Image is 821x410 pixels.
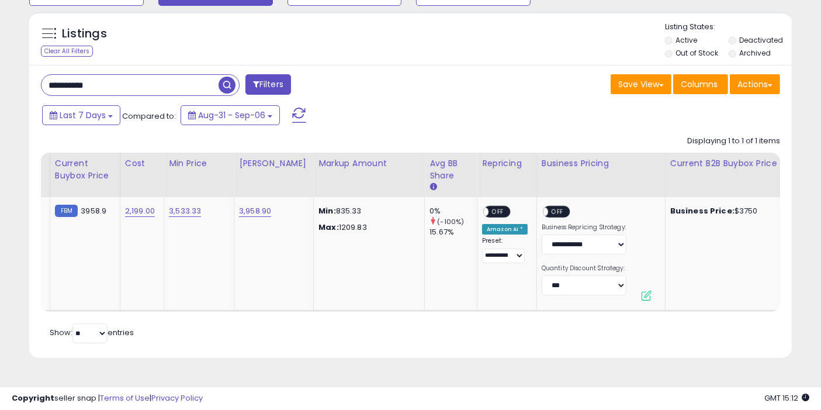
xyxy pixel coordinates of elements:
div: Avg BB Share [429,157,472,182]
div: Business Pricing [542,157,660,170]
span: Columns [681,78,718,90]
div: Amazon AI * [482,224,528,235]
small: Avg BB Share. [429,182,437,192]
div: [PERSON_NAME] [239,157,309,170]
p: Listing States: [665,22,792,33]
small: FBM [55,205,78,217]
p: 1209.83 [318,222,415,233]
span: Compared to: [122,111,176,122]
a: 2,199.00 [125,205,155,217]
label: Quantity Discount Strategy: [542,264,626,273]
h5: Listings [62,26,107,42]
span: Show: entries [50,327,134,338]
div: Min Price [169,157,229,170]
button: Actions [730,74,780,94]
div: seller snap | | [12,393,203,404]
strong: Max: [318,222,339,233]
button: Columns [673,74,728,94]
span: 3958.9 [81,205,106,216]
button: Save View [611,74,671,94]
a: Terms of Use [100,392,150,404]
label: Out of Stock [676,48,719,58]
a: 3,533.33 [169,205,201,217]
div: Cost [125,157,159,170]
label: Active [676,35,698,45]
span: OFF [489,207,508,217]
div: Current B2B Buybox Price [670,157,789,170]
p: 835.33 [318,206,415,216]
span: Aug-31 - Sep-06 [198,109,265,121]
a: Privacy Policy [151,392,203,404]
small: (-100%) [437,217,464,226]
div: Repricing [482,157,532,170]
span: 2025-09-14 15:12 GMT [764,392,809,404]
div: Clear All Filters [41,46,93,57]
button: Last 7 Days [42,105,120,125]
div: Displaying 1 to 1 of 1 items [687,136,780,147]
div: Current Buybox Price [55,157,115,182]
strong: Min: [318,205,336,216]
span: OFF [548,207,567,217]
div: 0% [429,206,477,216]
b: Business Price: [670,205,735,216]
button: Aug-31 - Sep-06 [181,105,280,125]
div: Preset: [482,237,528,263]
div: $3750 [670,206,785,216]
div: Markup Amount [318,157,420,170]
span: Last 7 Days [60,109,106,121]
button: Filters [245,74,291,95]
label: Deactivated [740,35,784,45]
label: Archived [740,48,771,58]
label: Business Repricing Strategy: [542,223,626,232]
strong: Copyright [12,392,54,404]
a: 3,958.90 [239,205,271,217]
div: 15.67% [429,227,477,237]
